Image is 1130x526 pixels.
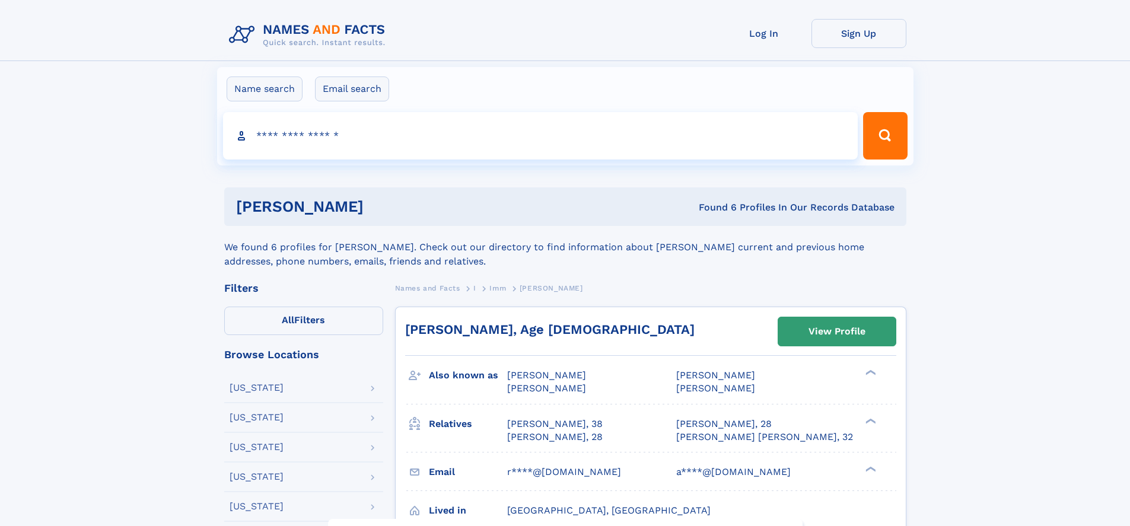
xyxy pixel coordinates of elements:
h3: Email [429,462,507,482]
h3: Lived in [429,501,507,521]
a: Sign Up [811,19,906,48]
h3: Relatives [429,414,507,434]
span: [GEOGRAPHIC_DATA], [GEOGRAPHIC_DATA] [507,505,711,516]
div: Browse Locations [224,349,383,360]
span: [PERSON_NAME] [507,382,586,394]
a: Imm [489,280,506,295]
a: I [473,280,476,295]
a: [PERSON_NAME], 28 [676,417,772,431]
input: search input [223,112,858,160]
div: [US_STATE] [230,472,284,482]
a: [PERSON_NAME], 38 [507,417,603,431]
h3: Also known as [429,365,507,385]
img: Logo Names and Facts [224,19,395,51]
a: [PERSON_NAME], 28 [507,431,603,444]
span: [PERSON_NAME] [507,369,586,381]
div: [US_STATE] [230,413,284,422]
a: Log In [717,19,811,48]
span: All [282,314,294,326]
div: [US_STATE] [230,502,284,511]
a: Names and Facts [395,280,460,295]
span: [PERSON_NAME] [676,369,755,381]
a: [PERSON_NAME], Age [DEMOGRAPHIC_DATA] [405,322,695,337]
h1: [PERSON_NAME] [236,199,531,214]
div: ❯ [862,417,877,425]
div: [US_STATE] [230,383,284,393]
a: View Profile [778,317,896,346]
span: Imm [489,284,506,292]
div: [US_STATE] [230,442,284,452]
label: Email search [315,76,389,101]
div: Found 6 Profiles In Our Records Database [531,201,895,214]
span: [PERSON_NAME] [676,382,755,394]
div: We found 6 profiles for [PERSON_NAME]. Check out our directory to find information about [PERSON_... [224,226,906,269]
button: Search Button [863,112,907,160]
div: ❯ [862,465,877,473]
span: [PERSON_NAME] [520,284,583,292]
span: I [473,284,476,292]
label: Name search [227,76,303,101]
div: Filters [224,283,383,294]
label: Filters [224,307,383,335]
div: ❯ [862,369,877,377]
div: View Profile [808,318,865,345]
a: [PERSON_NAME] [PERSON_NAME], 32 [676,431,853,444]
